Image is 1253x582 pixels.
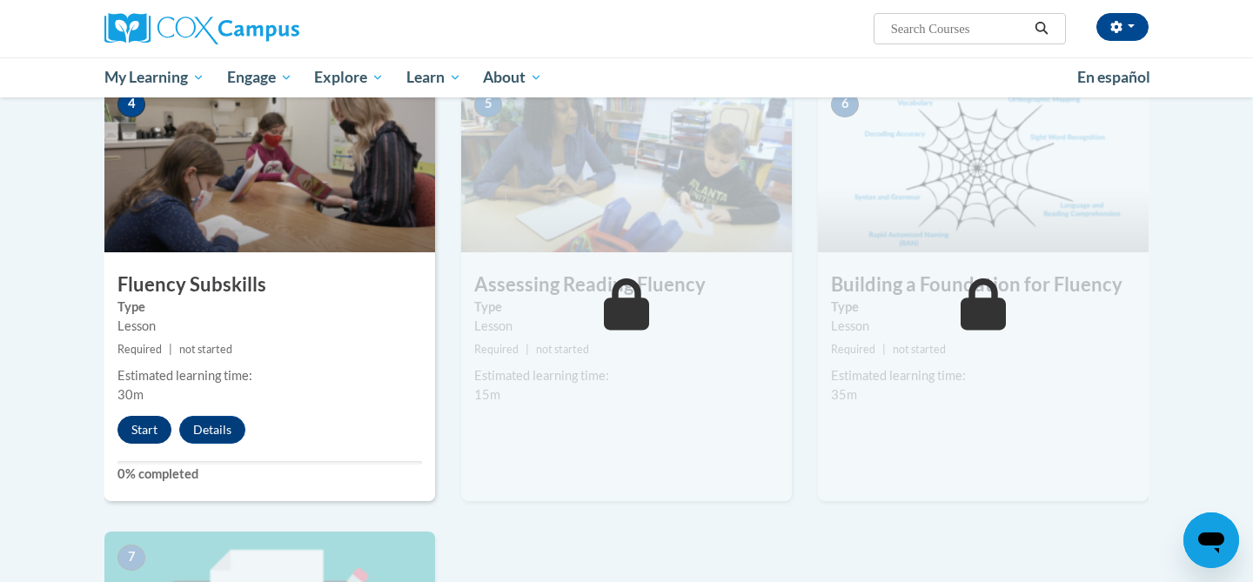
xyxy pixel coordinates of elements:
span: 4 [117,91,145,117]
span: not started [536,343,589,356]
div: Main menu [78,57,1175,97]
h3: Assessing Reading Fluency [461,271,792,298]
span: Required [117,343,162,356]
img: Course Image [104,78,435,252]
div: Estimated learning time: [831,366,1136,385]
span: | [882,343,886,356]
button: Search [1029,18,1055,39]
span: Engage [227,67,292,88]
a: Cox Campus [104,13,435,44]
span: My Learning [104,67,204,88]
label: Type [831,298,1136,317]
span: | [526,343,529,356]
span: Required [831,343,875,356]
a: Explore [303,57,395,97]
button: Account Settings [1096,13,1149,41]
label: 0% completed [117,465,422,484]
img: Course Image [818,78,1149,252]
iframe: Button to launch messaging window [1183,512,1239,568]
div: Estimated learning time: [474,366,779,385]
a: En español [1066,59,1162,96]
img: Course Image [461,78,792,252]
div: Estimated learning time: [117,366,422,385]
label: Type [117,298,422,317]
a: My Learning [93,57,216,97]
h3: Building a Foundation for Fluency [818,271,1149,298]
img: Cox Campus [104,13,299,44]
span: 35m [831,387,857,402]
span: About [483,67,542,88]
span: 6 [831,91,859,117]
span: Learn [406,67,461,88]
div: Lesson [831,317,1136,336]
span: 5 [474,91,502,117]
div: Lesson [474,317,779,336]
a: About [472,57,554,97]
span: 30m [117,387,144,402]
span: 7 [117,545,145,571]
h3: Fluency Subskills [104,271,435,298]
input: Search Courses [889,18,1029,39]
span: En español [1077,68,1150,86]
div: Lesson [117,317,422,336]
span: Required [474,343,519,356]
button: Details [179,416,245,444]
span: Explore [314,67,384,88]
a: Learn [395,57,472,97]
span: | [169,343,172,356]
span: not started [179,343,232,356]
button: Start [117,416,171,444]
span: not started [893,343,946,356]
label: Type [474,298,779,317]
a: Engage [216,57,304,97]
span: 15m [474,387,500,402]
